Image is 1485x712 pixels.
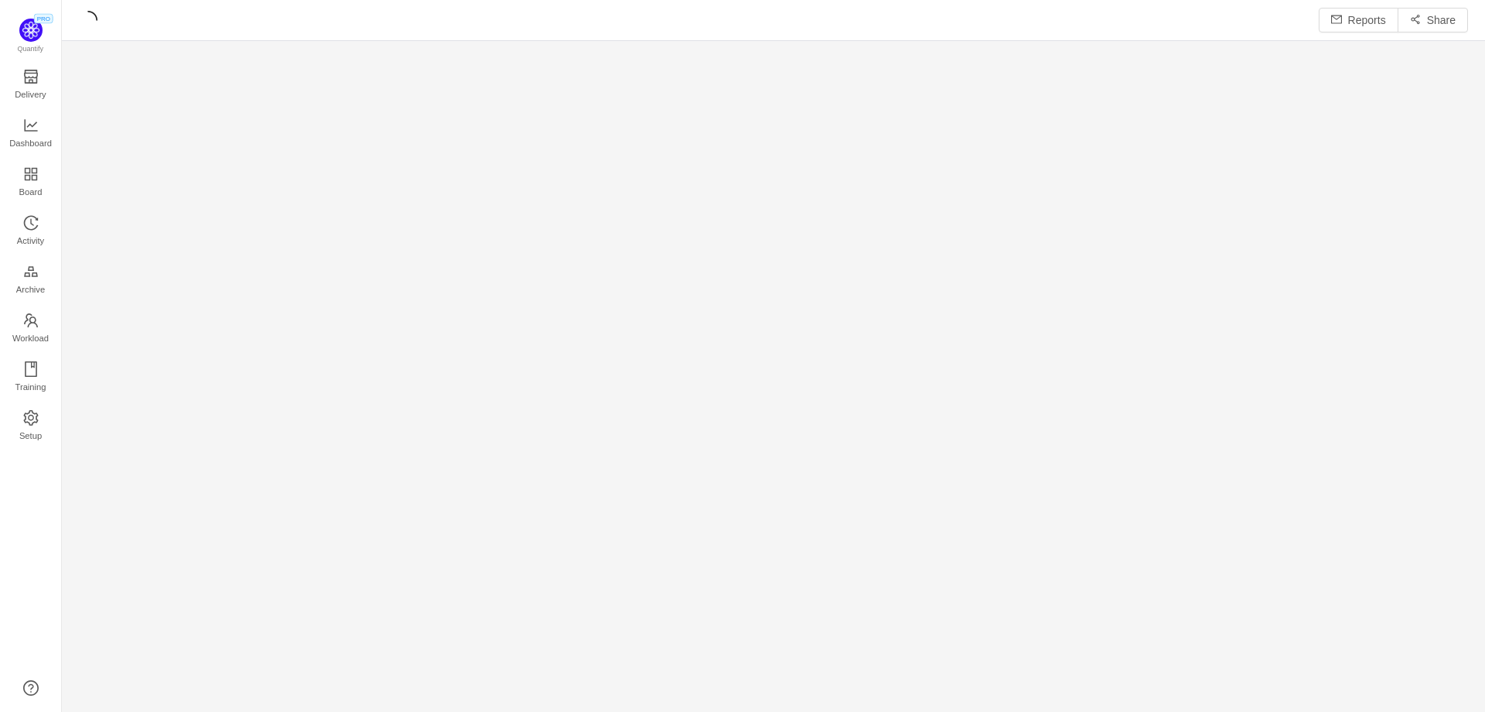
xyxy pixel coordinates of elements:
i: icon: loading [79,11,97,29]
a: Setup [23,411,39,442]
span: Activity [17,225,44,256]
a: Board [23,167,39,198]
span: Training [15,371,46,402]
span: Workload [12,323,49,354]
span: Setup [19,420,42,451]
i: icon: shop [23,69,39,84]
i: icon: appstore [23,166,39,182]
a: Workload [23,313,39,344]
button: icon: mailReports [1319,8,1398,33]
span: Archive [16,274,45,305]
a: Activity [23,216,39,247]
i: icon: book [23,361,39,377]
a: Training [23,362,39,393]
a: Archive [23,265,39,296]
i: icon: gold [23,264,39,279]
i: icon: team [23,313,39,328]
span: Quantify [18,45,44,53]
span: PRO [33,14,53,24]
i: icon: setting [23,410,39,426]
i: icon: history [23,215,39,231]
a: Delivery [23,70,39,101]
a: Dashboard [23,118,39,149]
span: Board [19,176,43,207]
a: icon: question-circle [23,680,39,696]
img: Quantify [19,19,43,42]
i: icon: line-chart [23,118,39,133]
span: Delivery [15,79,46,110]
button: icon: share-altShare [1398,8,1468,33]
span: Dashboard [9,128,52,159]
